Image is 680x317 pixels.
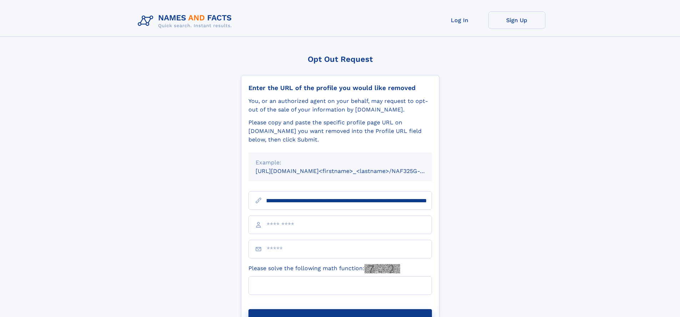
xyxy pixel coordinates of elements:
[248,97,432,114] div: You, or an authorized agent on your behalf, may request to opt-out of the sale of your informatio...
[241,55,439,64] div: Opt Out Request
[248,118,432,144] div: Please copy and paste the specific profile page URL on [DOMAIN_NAME] you want removed into the Pr...
[248,264,400,273] label: Please solve the following math function:
[256,158,425,167] div: Example:
[256,168,445,174] small: [URL][DOMAIN_NAME]<firstname>_<lastname>/NAF325G-xxxxxxxx
[248,84,432,92] div: Enter the URL of the profile you would like removed
[135,11,238,31] img: Logo Names and Facts
[488,11,545,29] a: Sign Up
[431,11,488,29] a: Log In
